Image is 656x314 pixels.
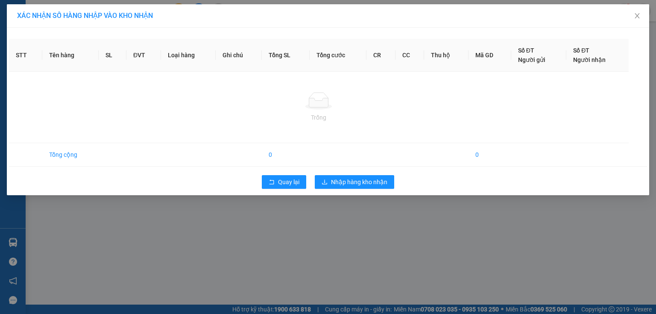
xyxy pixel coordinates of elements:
div: Trống [16,113,622,122]
span: close [634,12,641,19]
th: Thu hộ [424,39,469,72]
span: rollback [269,179,275,186]
td: 0 [262,143,310,167]
div: 0902989991 [7,28,67,40]
div: van [73,28,133,38]
td: Tổng cộng [42,143,99,167]
th: ĐVT [126,39,161,72]
span: download [322,179,328,186]
th: Tên hàng [42,39,99,72]
th: SL [99,39,126,72]
span: Nhận: [73,8,94,17]
th: CC [395,39,424,72]
button: downloadNhập hàng kho nhận [315,175,394,189]
div: 0908416139 [73,38,133,50]
span: Người nhận [573,56,606,63]
th: Ghi chú [216,39,262,72]
span: Nhập hàng kho nhận [331,177,387,187]
th: Tổng cước [310,39,366,72]
span: Gửi: [7,8,20,17]
th: Tổng SL [262,39,310,72]
span: DĐ: [73,55,85,64]
span: XÁC NHẬN SỐ HÀNG NHẬP VÀO KHO NHẬN [17,12,153,20]
span: long phuoc v [73,50,118,80]
th: STT [9,39,42,72]
span: Người gửi [518,56,545,63]
th: Mã GD [469,39,511,72]
button: rollbackQuay lại [262,175,306,189]
button: Close [625,4,649,28]
th: Loại hàng [161,39,216,72]
div: HANG NGOAI [73,7,133,28]
div: 167 QL13 [7,7,67,18]
span: Số ĐT [518,47,534,54]
td: 0 [469,143,511,167]
span: Quay lại [278,177,299,187]
th: CR [366,39,395,72]
span: Số ĐT [573,47,589,54]
div: loan [7,18,67,28]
